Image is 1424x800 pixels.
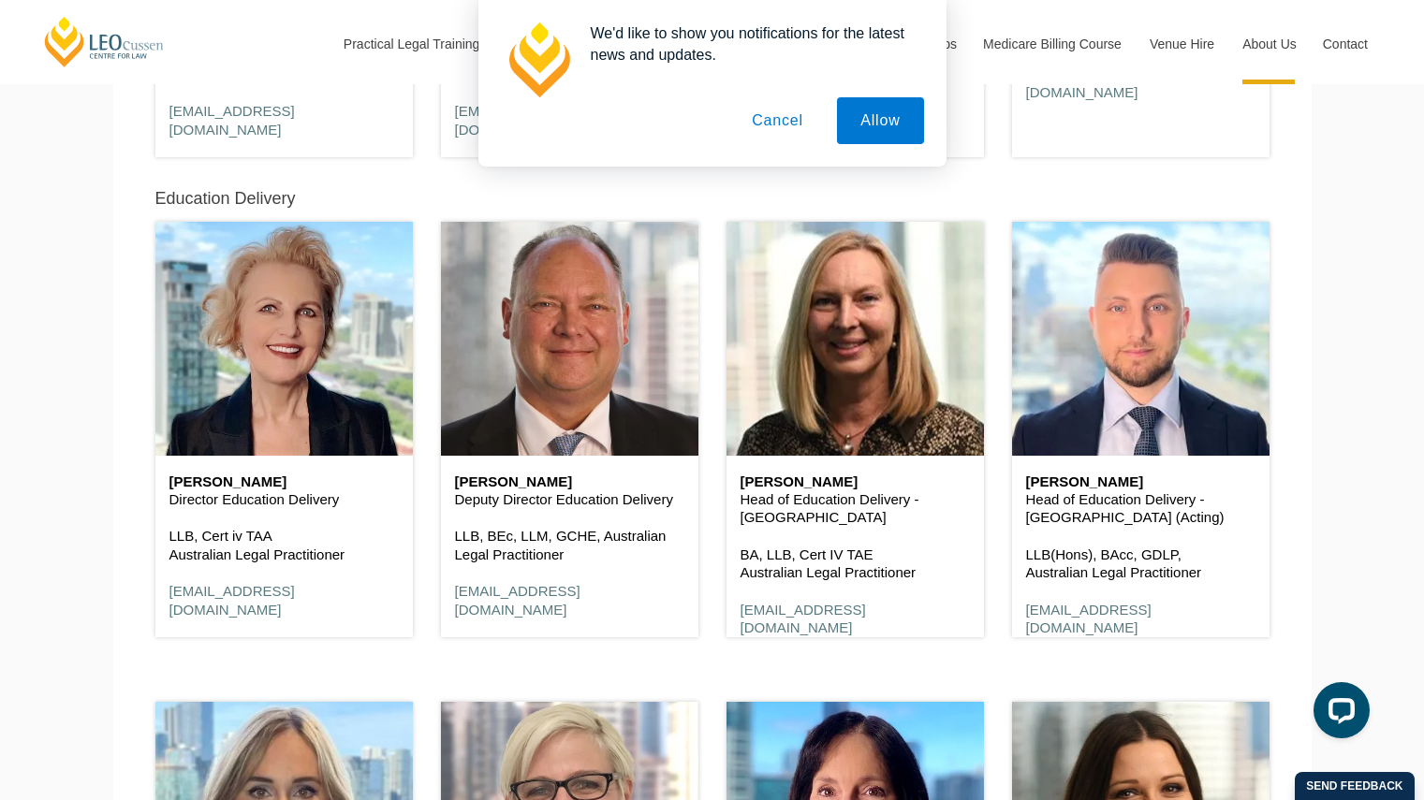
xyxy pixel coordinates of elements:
a: [EMAIL_ADDRESS][DOMAIN_NAME] [455,583,580,618]
button: Allow [837,97,923,144]
p: Head of Education Delivery - [GEOGRAPHIC_DATA] (Acting) [1026,490,1255,527]
p: LLB, BEc, LLM, GCHE, Australian Legal Practitioner [455,527,684,563]
img: notification icon [501,22,576,97]
p: Head of Education Delivery - [GEOGRAPHIC_DATA] [741,490,970,527]
a: [EMAIL_ADDRESS][DOMAIN_NAME] [1026,602,1152,636]
h6: [PERSON_NAME] [455,474,684,490]
a: [EMAIL_ADDRESS][DOMAIN_NAME] [169,583,295,618]
iframe: LiveChat chat widget [1299,675,1377,753]
p: BA, LLB, Cert IV TAE Australian Legal Practitioner [741,545,970,582]
div: We'd like to show you notifications for the latest news and updates. [576,22,924,65]
p: LLB(Hons), BAcc, GDLP, Australian Legal Practitioner [1026,545,1255,582]
a: [EMAIL_ADDRESS][DOMAIN_NAME] [741,602,866,636]
p: Director Education Delivery [169,490,399,509]
button: Cancel [728,97,827,144]
p: Deputy Director Education Delivery [455,490,684,509]
h6: [PERSON_NAME] [169,474,399,490]
p: LLB, Cert iv TAA Australian Legal Practitioner [169,527,399,563]
h6: [PERSON_NAME] [1026,474,1255,490]
h6: [PERSON_NAME] [741,474,970,490]
h5: Education Delivery [155,190,296,209]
